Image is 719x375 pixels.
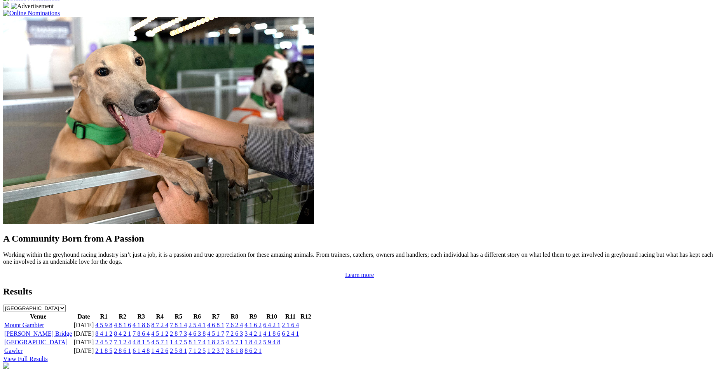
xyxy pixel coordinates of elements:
a: 2 5 8 1 [170,347,187,354]
th: R6 [188,313,206,321]
a: [GEOGRAPHIC_DATA] [4,339,68,345]
a: 4 6 8 1 [207,322,224,328]
td: [DATE] [73,321,94,329]
td: [DATE] [73,338,94,346]
a: 4 5 1 2 [151,330,168,337]
img: Advertisement [11,3,54,10]
a: 1 4 7 5 [170,339,187,345]
p: Working within the greyhound racing industry isn’t just a job, it is a passion and true appreciat... [3,251,716,265]
th: R12 [300,313,312,321]
h2: Results [3,286,716,297]
a: 4 5 7 1 [226,339,243,345]
th: R5 [169,313,187,321]
a: 7 6 2 4 [226,322,243,328]
th: R9 [244,313,262,321]
th: R8 [225,313,243,321]
a: 1 2 3 7 [207,347,224,354]
a: 2 4 5 7 [95,339,112,345]
a: 4 6 3 8 [188,330,206,337]
a: 4 8 1 5 [133,339,150,345]
th: R1 [95,313,113,321]
a: 1 8 2 5 [207,339,224,345]
a: 4 1 8 6 [133,322,150,328]
a: 8 7 2 4 [151,322,168,328]
a: 7 2 6 3 [226,330,243,337]
a: 6 2 4 1 [282,330,299,337]
a: View Full Results [3,356,48,362]
a: 6 1 4 8 [133,347,150,354]
a: 8 1 7 4 [188,339,206,345]
a: 1 8 4 2 [244,339,262,345]
a: 6 4 2 1 [263,322,280,328]
a: 3 4 2 1 [244,330,262,337]
a: 7 1 2 4 [114,339,131,345]
a: 8 6 2 1 [244,347,262,354]
a: 2 8 7 3 [170,330,187,337]
a: Learn more [345,272,374,278]
a: 3 6 1 8 [226,347,243,354]
a: 1 4 2 6 [151,347,168,354]
a: Gawler [4,347,23,354]
td: [DATE] [73,347,94,355]
th: R10 [263,313,281,321]
th: R4 [151,313,169,321]
th: Date [73,313,94,321]
th: R7 [207,313,225,321]
a: [PERSON_NAME] Bridge [4,330,72,337]
a: 5 9 4 8 [263,339,280,345]
a: 7 8 6 4 [133,330,150,337]
a: 7 8 1 4 [170,322,187,328]
a: 8 4 2 1 [114,330,131,337]
h2: A Community Born from A Passion [3,233,716,244]
td: [DATE] [73,330,94,338]
th: R3 [132,313,150,321]
th: R2 [113,313,131,321]
th: R11 [281,313,299,321]
a: 4 8 1 6 [114,322,131,328]
a: 8 4 1 2 [95,330,112,337]
a: 2 8 6 1 [114,347,131,354]
a: 2 5 4 1 [188,322,206,328]
a: Mount Gambier [4,322,44,328]
a: 2 1 8 5 [95,347,112,354]
img: Westy_Cropped.jpg [3,17,314,224]
a: 4 5 1 7 [207,330,224,337]
th: Venue [4,313,73,321]
a: 4 5 9 8 [95,322,112,328]
a: 2 1 6 4 [282,322,299,328]
a: 4 5 7 1 [151,339,168,345]
img: chasers_homepage.jpg [3,363,9,369]
img: 15187_Greyhounds_GreysPlayCentral_Resize_SA_WebsiteBanner_300x115_2025.jpg [3,2,9,8]
a: 4 1 6 2 [244,322,262,328]
a: 7 1 2 5 [188,347,206,354]
a: 4 1 8 6 [263,330,280,337]
img: Online Nominations [3,10,60,17]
